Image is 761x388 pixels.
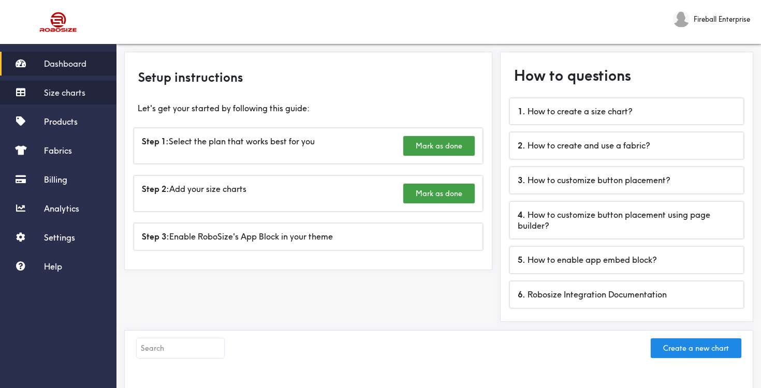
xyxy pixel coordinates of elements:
[510,247,743,273] div: How to enable app embed block?
[651,338,741,358] button: Create a new chart
[142,136,169,146] b: Step 1:
[510,202,743,239] div: How to customize button placement using page builder?
[44,58,86,69] span: Dashboard
[694,13,750,25] span: Fireball Enterprise
[137,338,224,358] input: Search
[44,145,72,156] span: Fabrics
[44,261,62,272] span: Help
[44,203,79,214] span: Analytics
[518,175,525,185] b: 3 .
[506,57,748,94] div: How to questions
[134,176,482,211] div: Add your size charts
[142,231,169,242] b: Step 3:
[518,106,525,116] b: 1 .
[518,140,525,151] b: 2 .
[44,232,75,243] span: Settings
[44,116,78,127] span: Products
[673,11,690,27] img: Fireball Enterprise
[510,98,743,125] div: How to create a size chart?
[510,281,743,308] div: Robosize Integration Documentation
[510,167,743,193] div: How to customize button placement?
[518,289,525,300] b: 6 .
[518,210,525,220] b: 4 .
[130,101,487,114] div: Let's get your started by following this guide:
[44,174,67,185] span: Billing
[130,57,487,97] div: Setup instructions
[134,223,482,250] div: Enable RoboSize's App Block in your theme
[403,136,475,156] button: Mark as done
[20,8,97,36] img: Robosize
[44,87,85,98] span: Size charts
[142,184,169,194] b: Step 2:
[403,184,475,203] button: Mark as done
[510,132,743,159] div: How to create and use a fabric?
[134,128,482,163] div: Select the plan that works best for you
[518,255,525,265] b: 5 .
